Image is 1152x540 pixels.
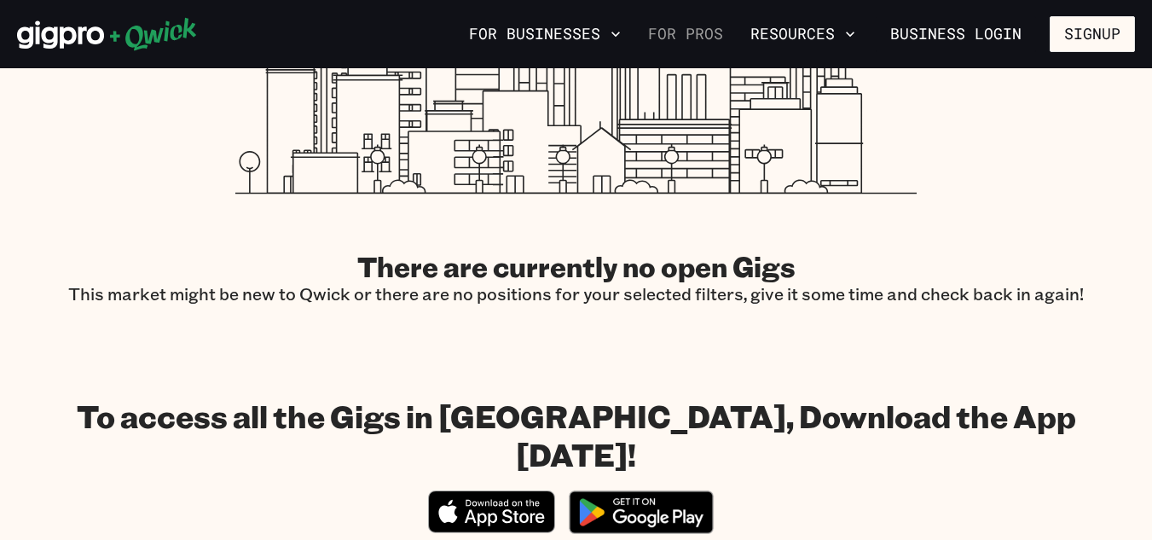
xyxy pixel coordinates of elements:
[428,519,556,537] a: Download on the App Store
[1050,16,1135,52] button: Signup
[462,20,628,49] button: For Businesses
[744,20,862,49] button: Resources
[17,397,1135,473] h1: To access all the Gigs in [GEOGRAPHIC_DATA], Download the App [DATE]!
[68,283,1084,305] p: This market might be new to Qwick or there are no positions for your selected filters, give it so...
[641,20,730,49] a: For Pros
[876,16,1036,52] a: Business Login
[68,249,1084,283] h2: There are currently no open Gigs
